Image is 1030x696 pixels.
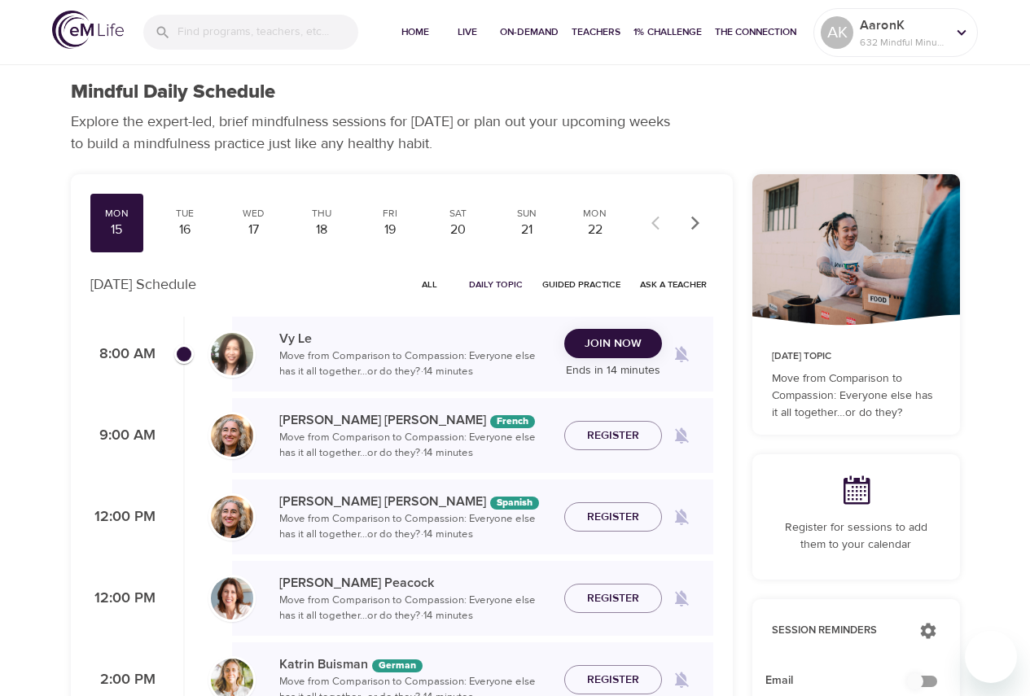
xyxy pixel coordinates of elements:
span: On-Demand [500,24,559,41]
p: 2:00 PM [90,669,156,691]
span: Register [587,589,639,609]
button: Ask a Teacher [633,272,713,297]
iframe: Button to launch messaging window [965,631,1017,683]
div: 18 [301,221,342,239]
span: Register [587,670,639,690]
span: Ask a Teacher [640,277,707,292]
button: Join Now [564,329,662,359]
span: Teachers [572,24,620,41]
span: Remind me when a class goes live every Monday at 12:00 PM [662,497,701,536]
div: 22 [575,221,616,239]
span: Remind me when a class goes live every Monday at 9:00 AM [662,416,701,455]
p: Register for sessions to add them to your calendar [772,519,940,554]
div: The episodes in this programs will be in German [372,659,423,672]
span: Register [587,507,639,527]
p: Move from Comparison to Compassion: Everyone else has it all together…or do they? · 14 minutes [279,430,551,462]
p: Move from Comparison to Compassion: Everyone else has it all together…or do they? · 14 minutes [279,348,551,380]
span: Home [396,24,435,41]
p: Vy Le [279,329,551,348]
span: Email [765,672,921,689]
div: Tue [164,207,205,221]
div: 16 [164,221,205,239]
input: Find programs, teachers, etc... [178,15,358,50]
div: Fri [370,207,410,221]
img: Maria%20Alonso%20Martinez.png [211,496,253,538]
div: French [490,415,535,428]
p: AaronK [860,15,946,35]
button: Register [564,502,662,532]
span: Daily Topic [469,277,523,292]
div: Sat [438,207,479,221]
img: Maria%20Alonso%20Martinez.png [211,414,253,457]
img: logo [52,11,124,49]
p: Explore the expert-led, brief mindfulness sessions for [DATE] or plan out your upcoming weeks to ... [71,111,682,155]
span: The Connection [715,24,796,41]
div: 15 [97,221,138,239]
button: All [404,272,456,297]
p: 12:00 PM [90,588,156,610]
span: Remind me when a class goes live every Monday at 12:00 PM [662,579,701,618]
p: [PERSON_NAME] [PERSON_NAME] [279,492,551,511]
div: Mon [97,207,138,221]
button: Register [564,665,662,695]
p: [PERSON_NAME] [PERSON_NAME] [279,410,551,430]
div: 19 [370,221,410,239]
p: Move from Comparison to Compassion: Everyone else has it all together…or do they? · 14 minutes [279,511,551,543]
span: Join Now [585,334,642,354]
p: Move from Comparison to Compassion: Everyone else has it all together…or do they? [772,370,940,422]
p: 632 Mindful Minutes [860,35,946,50]
p: 12:00 PM [90,506,156,528]
div: The episodes in this programs will be in Spanish [490,497,539,510]
button: Guided Practice [536,272,627,297]
span: 1% Challenge [633,24,702,41]
span: Guided Practice [542,277,620,292]
div: Thu [301,207,342,221]
span: Register [587,426,639,446]
div: Sun [506,207,547,221]
p: [DATE] Schedule [90,274,196,295]
p: [PERSON_NAME] Peacock [279,573,551,593]
p: [DATE] Topic [772,349,940,364]
button: Register [564,421,662,451]
p: 8:00 AM [90,344,156,366]
p: Katrin Buisman [279,654,551,674]
span: Live [448,24,487,41]
div: 17 [233,221,274,239]
button: Register [564,584,662,614]
div: AK [821,16,853,49]
div: Wed [233,207,274,221]
img: vy-profile-good-3.jpg [211,333,253,375]
button: Daily Topic [462,272,529,297]
div: Mon [575,207,616,221]
p: Ends in 14 minutes [564,362,662,379]
h1: Mindful Daily Schedule [71,81,275,104]
div: 20 [438,221,479,239]
span: All [410,277,449,292]
p: 9:00 AM [90,425,156,447]
div: 21 [506,221,547,239]
p: Session Reminders [772,623,903,639]
img: Susan_Peacock-min.jpg [211,577,253,619]
p: Move from Comparison to Compassion: Everyone else has it all together…or do they? · 14 minutes [279,593,551,624]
